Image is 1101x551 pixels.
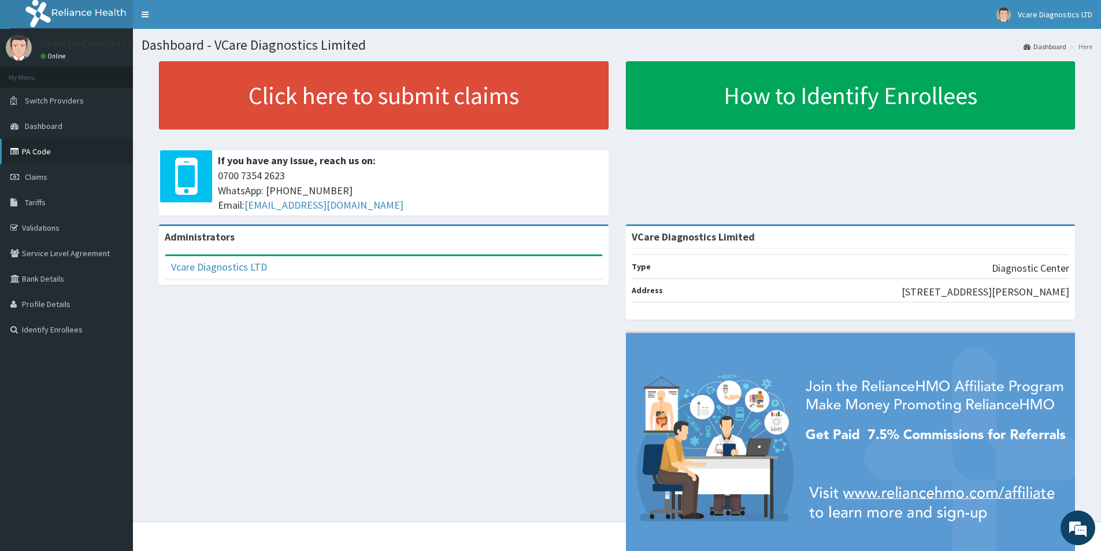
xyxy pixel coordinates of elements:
[1067,42,1092,51] li: Here
[1018,9,1092,20] span: Vcare Diagnostics LTD
[218,168,603,213] span: 0700 7354 2623 WhatsApp: [PHONE_NUMBER] Email:
[25,95,84,106] span: Switch Providers
[902,284,1069,299] p: [STREET_ADDRESS][PERSON_NAME]
[244,198,403,212] a: [EMAIL_ADDRESS][DOMAIN_NAME]
[632,230,755,243] strong: VCare Diagnostics Limited
[6,35,32,61] img: User Image
[159,61,609,130] a: Click here to submit claims
[165,230,235,243] b: Administrators
[40,52,68,60] a: Online
[25,121,62,131] span: Dashboard
[632,285,663,295] b: Address
[992,261,1069,276] p: Diagnostic Center
[1024,42,1066,51] a: Dashboard
[171,260,267,273] a: Vcare Diagnostics LTD
[626,61,1076,130] a: How to Identify Enrollees
[218,154,376,167] b: If you have any issue, reach us on:
[996,8,1011,22] img: User Image
[25,197,46,208] span: Tariffs
[632,261,651,272] b: Type
[25,172,47,182] span: Claims
[142,38,1092,53] h1: Dashboard - VCare Diagnostics Limited
[40,38,140,48] p: Vcare Diagnostics LTD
